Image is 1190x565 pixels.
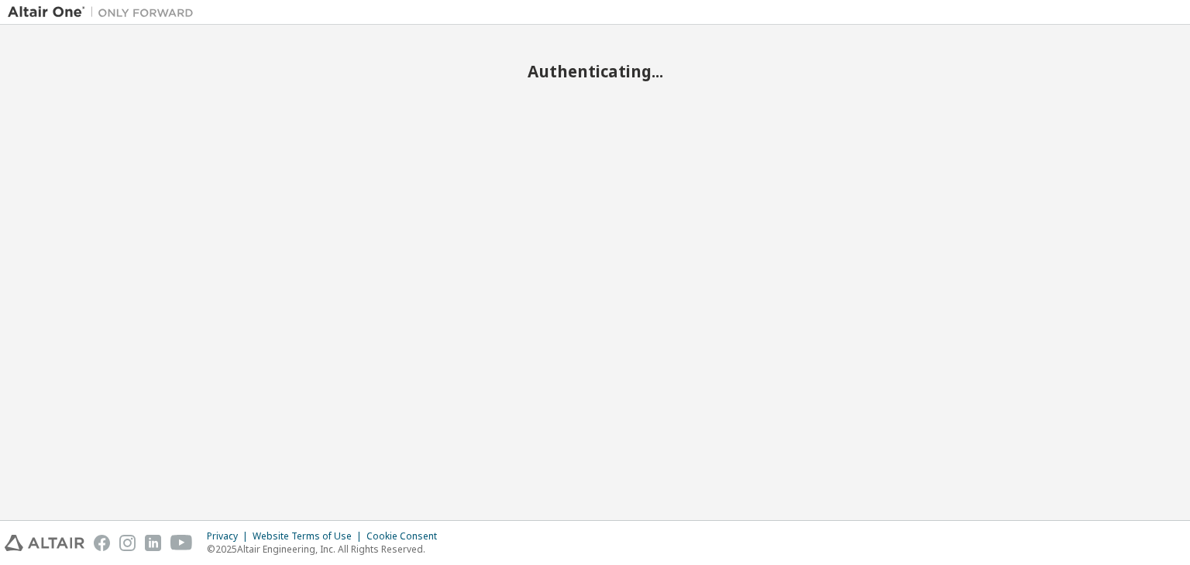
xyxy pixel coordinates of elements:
[145,535,161,551] img: linkedin.svg
[94,535,110,551] img: facebook.svg
[253,530,366,543] div: Website Terms of Use
[119,535,136,551] img: instagram.svg
[207,530,253,543] div: Privacy
[207,543,446,556] p: © 2025 Altair Engineering, Inc. All Rights Reserved.
[366,530,446,543] div: Cookie Consent
[5,535,84,551] img: altair_logo.svg
[170,535,193,551] img: youtube.svg
[8,61,1182,81] h2: Authenticating...
[8,5,201,20] img: Altair One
